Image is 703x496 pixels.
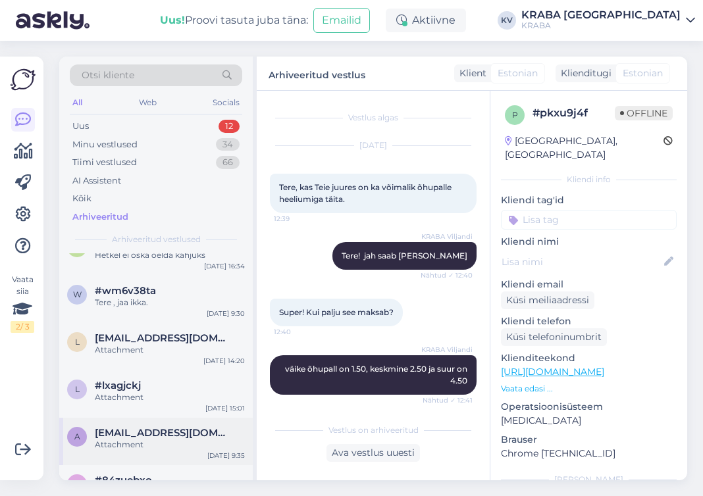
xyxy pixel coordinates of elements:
[328,424,419,436] span: Vestlus on arhiveeritud
[498,66,538,80] span: Estonian
[279,182,454,204] span: Tere, kas Teie juures on ka võimalik õhupalle heeliumiga täita.
[501,328,607,346] div: Küsi telefoninumbrit
[82,68,134,82] span: Otsi kliente
[72,192,91,205] div: Kõik
[274,214,323,224] span: 12:39
[207,309,245,318] div: [DATE] 9:30
[421,232,473,241] span: KRABA Viljandi
[95,427,232,439] span: alarmikk@hotmail.com
[95,474,152,486] span: #84zuebxo
[136,94,159,111] div: Web
[95,344,245,356] div: Attachment
[501,314,677,328] p: Kliendi telefon
[74,432,80,441] span: a
[501,433,677,447] p: Brauser
[204,261,245,271] div: [DATE] 16:34
[72,120,89,133] div: Uus
[219,120,240,133] div: 12
[216,156,240,169] div: 66
[74,479,80,489] span: 8
[623,66,663,80] span: Estonian
[501,278,677,291] p: Kliendi email
[160,14,185,26] b: Uus!
[160,12,308,28] div: Proovi tasuta juba täna:
[501,400,677,414] p: Operatsioonisüsteem
[386,9,466,32] div: Aktiivne
[269,64,365,82] label: Arhiveeritud vestlus
[11,274,34,333] div: Vaata siia
[11,321,34,333] div: 2 / 3
[270,112,477,124] div: Vestlus algas
[498,11,516,30] div: KV
[501,414,677,428] p: [MEDICAL_DATA]
[501,193,677,207] p: Kliendi tag'id
[501,383,677,395] p: Vaata edasi ...
[72,138,138,151] div: Minu vestlused
[285,364,469,385] span: väike õhupall on 1.50, keskmine 2.50 ja suur on 4.50
[274,327,323,337] span: 12:40
[216,138,240,151] div: 34
[11,67,36,92] img: Askly Logo
[501,174,677,186] div: Kliendi info
[70,94,85,111] div: All
[501,351,677,365] p: Klienditeekond
[72,211,128,224] div: Arhiveeritud
[501,447,677,460] p: Chrome [TECHNICAL_ID]
[75,384,80,394] span: l
[521,20,681,31] div: KRABA
[95,297,245,309] div: Tere , jaa ikka.
[615,106,673,120] span: Offline
[533,105,615,121] div: # pkxu9j4f
[556,66,612,80] div: Klienditugi
[72,156,137,169] div: Tiimi vestlused
[207,451,245,460] div: [DATE] 9:35
[512,110,518,120] span: p
[521,10,695,31] a: KRABA [GEOGRAPHIC_DATA]KRABA
[72,174,121,187] div: AI Assistent
[342,251,467,260] span: Tere! jah saab [PERSON_NAME]
[95,380,141,391] span: #lxagjckj
[501,474,677,485] div: [PERSON_NAME]
[501,291,594,309] div: Küsi meiliaadressi
[205,403,245,413] div: [DATE] 15:01
[203,356,245,366] div: [DATE] 14:20
[75,337,80,347] span: l
[421,345,473,355] span: KRABA Viljandi
[313,8,370,33] button: Emailid
[454,66,486,80] div: Klient
[501,210,677,230] input: Lisa tag
[112,234,201,245] span: Arhiveeritud vestlused
[210,94,242,111] div: Socials
[502,255,662,269] input: Lisa nimi
[421,270,473,280] span: Nähtud ✓ 12:40
[95,249,245,261] div: Hetkel ei oska öelda kahjuks
[423,395,473,405] span: Nähtud ✓ 12:41
[73,289,82,299] span: w
[279,307,394,317] span: Super! Kui palju see maksab?
[95,285,156,297] span: #wm6v38ta
[95,332,232,344] span: laura263@gmail.com
[326,444,420,462] div: Ava vestlus uuesti
[270,139,477,151] div: [DATE]
[95,439,245,451] div: Attachment
[95,391,245,403] div: Attachment
[501,235,677,249] p: Kliendi nimi
[505,134,664,162] div: [GEOGRAPHIC_DATA], [GEOGRAPHIC_DATA]
[521,10,681,20] div: KRABA [GEOGRAPHIC_DATA]
[501,366,604,378] a: [URL][DOMAIN_NAME]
